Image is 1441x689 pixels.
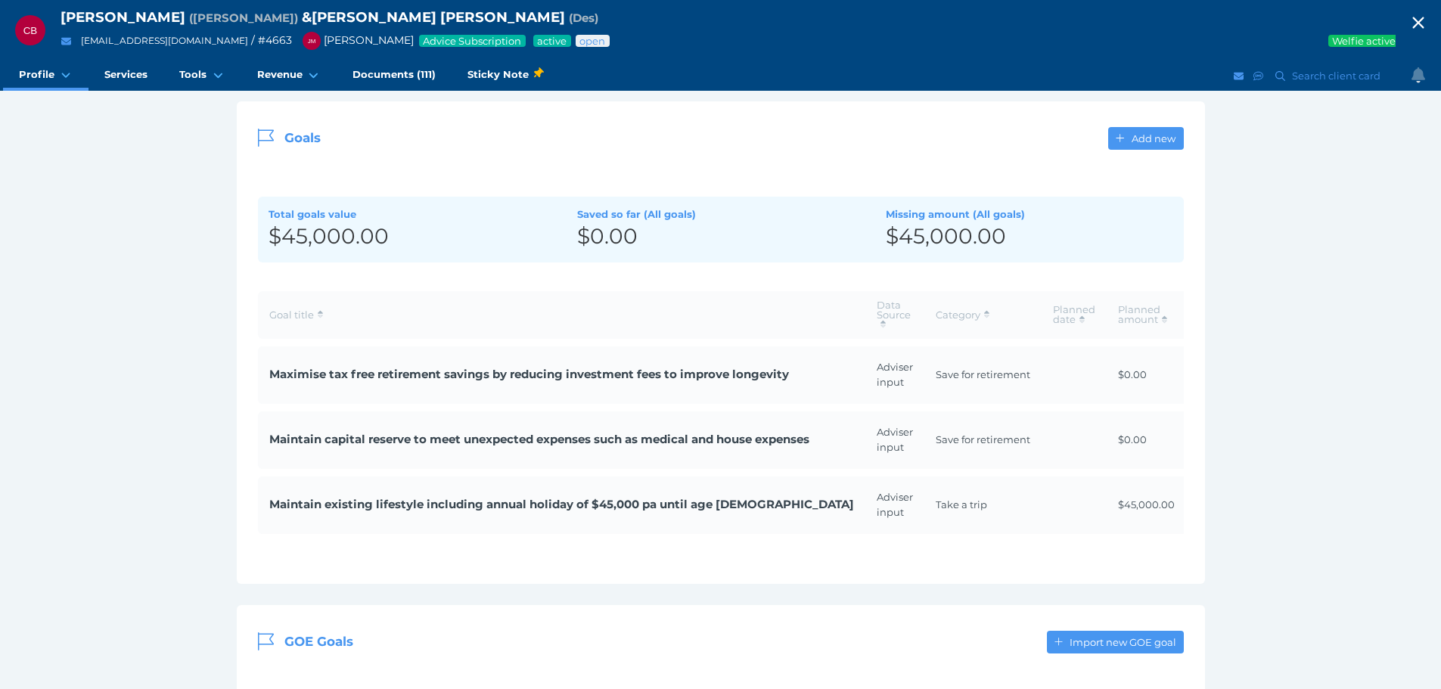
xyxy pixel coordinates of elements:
span: $0.00 [1118,433,1147,445]
a: Documents (111) [337,61,452,91]
div: Carla Budich [15,15,45,45]
button: Add new [1108,127,1184,150]
span: Adviser input [877,361,913,388]
span: Saved so far (All goals) [577,208,696,220]
button: Import new GOE goal [1047,631,1183,653]
span: GOE Goals [284,635,353,650]
th: Goal title [258,291,865,339]
span: Advice status: Review not yet booked in [579,35,607,47]
a: Services [89,61,163,91]
span: Advice Subscription [422,35,523,47]
span: Services [104,68,148,81]
span: Adviser input [877,491,913,518]
span: Missing amount (All goals) [886,208,1025,220]
span: Documents (111) [352,68,436,81]
button: SMS [1251,67,1266,85]
th: Planned amount [1107,291,1186,339]
span: Tools [179,68,207,81]
span: [PERSON_NAME] [61,8,185,26]
span: Sticky Note [467,67,542,82]
a: Profile [3,61,89,91]
div: Jonathon Martino [303,32,321,50]
th: Planned date [1042,291,1107,339]
span: Import new GOE goal [1067,636,1183,648]
span: Profile [19,68,54,81]
span: Preferred name [569,11,598,25]
th: Category [924,291,1042,339]
span: Service package status: Active service agreement in place [536,35,568,47]
span: Adviser input [877,426,913,453]
span: Goals [284,131,321,146]
button: Search client card [1269,67,1388,85]
span: Add new [1128,132,1182,144]
span: [PERSON_NAME] [295,33,414,47]
span: Save for retirement [936,368,1030,383]
span: Maximise tax free retirement savings by reducing investment fees to improve longevity [269,366,854,383]
span: Maintain existing lifestyle including annual holiday of $45,000 pa until age [DEMOGRAPHIC_DATA] [269,496,854,514]
span: Total goals value [269,208,356,220]
a: Revenue [241,61,337,91]
span: CB [23,25,38,36]
div: $0.00 [577,221,865,252]
a: [EMAIL_ADDRESS][DOMAIN_NAME] [81,35,248,46]
div: $45,000.00 [269,221,556,252]
button: Email [57,32,76,51]
span: Take a trip [936,498,1030,513]
span: / # 4663 [251,33,292,47]
div: $45,000.00 [886,221,1173,252]
span: $45,000.00 [1118,498,1175,511]
span: Search client card [1289,70,1387,82]
span: Preferred name [189,11,298,25]
th: Data Source [865,291,924,339]
span: Revenue [257,68,303,81]
span: Save for retirement [936,433,1030,448]
span: & [PERSON_NAME] [PERSON_NAME] [302,8,565,26]
span: JM [308,38,316,45]
button: Email [1231,67,1247,85]
span: $0.00 [1118,368,1147,380]
span: Maintain capital reserve to meet unexpected expenses such as medical and house expenses [269,431,854,448]
span: Welfie active [1331,35,1397,47]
